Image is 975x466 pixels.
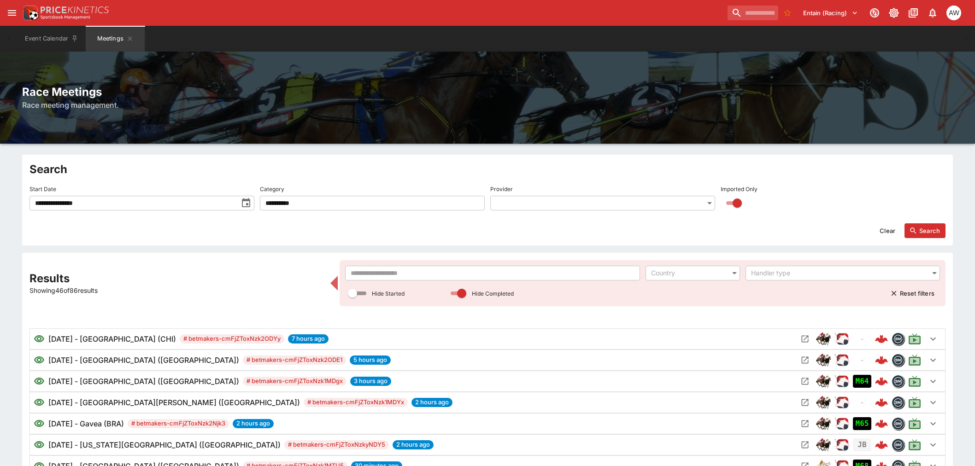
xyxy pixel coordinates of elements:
[834,374,849,389] div: ParallelRacing Handler
[908,354,921,367] svg: Live
[834,395,849,410] img: racing.png
[834,437,849,452] div: ParallelRacing Handler
[243,355,346,365] span: # betmakers-cmFjZToxNzk2ODE1
[22,99,953,111] h6: Race meeting management.
[875,396,888,409] img: logo-cerberus--red.svg
[853,417,871,430] div: Imported to Jetbet as OPEN
[908,438,921,451] svg: Live
[892,354,904,366] img: betmakers.png
[908,417,921,430] svg: Live
[875,354,888,367] img: logo-cerberus--red.svg
[651,268,725,278] div: Country
[260,185,284,193] p: Category
[892,332,905,345] div: betmakers
[892,375,905,388] div: betmakers
[48,376,239,387] h6: [DATE] - [GEOGRAPHIC_DATA] ([GEOGRAPHIC_DATA])
[238,195,254,211] button: toggle date time picker
[834,353,849,367] img: racing.png
[20,4,39,22] img: PriceKinetics Logo
[875,438,888,451] img: logo-cerberus--red.svg
[885,286,940,301] button: Reset filters
[816,416,831,431] img: horse_racing.png
[48,355,239,366] h6: [DATE] - [GEOGRAPHIC_DATA] ([GEOGRAPHIC_DATA])
[304,398,408,407] span: # betmakers-cmFjZToxNzk1MDYx
[34,439,45,450] svg: Visible
[48,333,176,344] h6: [DATE] - [GEOGRAPHIC_DATA] (CHI)
[48,439,281,450] h6: [DATE] - [US_STATE][GEOGRAPHIC_DATA] ([GEOGRAPHIC_DATA])
[490,185,513,193] p: Provider
[4,5,20,21] button: open drawer
[816,374,831,389] div: horse_racing
[944,3,964,23] button: Amanda Whitta
[798,395,812,410] button: Open Meeting
[905,5,922,21] button: Documentation
[284,440,389,449] span: # betmakers-cmFjZToxNzkyNDY5
[816,353,831,367] img: horse_racing.png
[892,396,905,409] div: betmakers
[393,440,434,449] span: 2 hours ago
[233,419,274,428] span: 2 hours ago
[180,334,284,344] span: # betmakers-cmFjZToxNzk2ODYy
[350,355,391,365] span: 5 hours ago
[908,375,921,388] svg: Live
[29,285,325,295] p: Showing 46 of 86 results
[721,185,758,193] p: Imported Only
[411,398,452,407] span: 2 hours ago
[751,268,925,278] div: Handler type
[19,26,84,52] button: Event Calendar
[866,5,883,21] button: Connected to PK
[875,375,888,388] img: logo-cerberus--red.svg
[22,85,953,99] h2: Race Meetings
[892,439,904,451] img: betmakers.png
[908,332,921,345] svg: Live
[816,332,831,346] div: horse_racing
[853,375,871,388] div: Imported to Jetbet as OPEN
[29,162,946,176] h2: Search
[853,396,871,409] div: No Jetbet
[34,333,45,344] svg: Visible
[472,290,514,297] p: Hide Completed
[29,271,325,285] h2: Results
[816,332,831,346] img: horse_racing.png
[853,332,871,345] div: No Jetbet
[34,355,45,366] svg: Visible
[798,437,812,452] button: Open Meeting
[34,418,45,429] svg: Visible
[908,396,921,409] svg: Live
[892,333,904,345] img: betmakers.png
[816,437,831,452] img: horse_racing.png
[892,375,904,387] img: betmakers.png
[834,437,849,452] img: racing.png
[728,6,778,20] input: search
[816,416,831,431] div: horse_racing
[892,438,905,451] div: betmakers
[34,376,45,387] svg: Visible
[798,416,812,431] button: Open Meeting
[834,416,849,431] img: racing.png
[798,6,863,20] button: Select Tenant
[128,419,229,428] span: # betmakers-cmFjZToxNzk2Njk3
[886,5,902,21] button: Toggle light/dark mode
[874,223,901,238] button: Clear
[834,395,849,410] div: ParallelRacing Handler
[48,397,300,408] h6: [DATE] - [GEOGRAPHIC_DATA][PERSON_NAME] ([GEOGRAPHIC_DATA])
[780,6,795,20] button: No Bookmarks
[798,332,812,346] button: Open Meeting
[834,332,849,346] img: racing.png
[924,5,941,21] button: Notifications
[834,416,849,431] div: ParallelRacing Handler
[288,334,329,344] span: 7 hours ago
[243,377,347,386] span: # betmakers-cmFjZToxNzk1MDgx
[350,377,391,386] span: 3 hours ago
[875,332,888,345] img: logo-cerberus--red.svg
[816,353,831,367] div: horse_racing
[905,223,946,238] button: Search
[816,437,831,452] div: horse_racing
[892,417,905,430] div: betmakers
[798,374,812,389] button: Open Meeting
[48,418,124,429] h6: [DATE] - Gavea (BRA)
[853,354,871,367] div: No Jetbet
[892,396,904,408] img: betmakers.png
[853,438,871,451] div: Jetbet not yet mapped
[834,353,849,367] div: ParallelRacing Handler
